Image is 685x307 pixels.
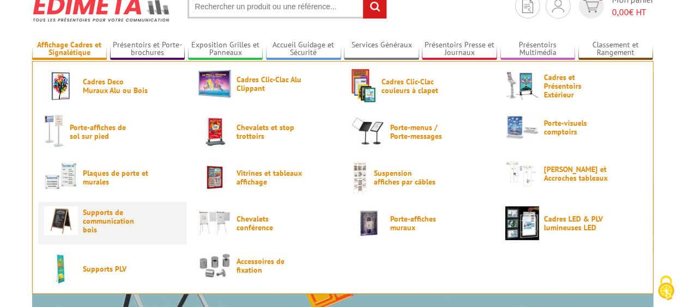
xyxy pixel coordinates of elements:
span: Porte-affiches de sol sur pied [70,123,135,140]
span: Cadres LED & PLV lumineuses LED [544,214,609,232]
a: Suspension affiches par câbles [351,161,488,194]
a: Exposition Grilles et Panneaux [188,40,263,58]
a: Services Généraux [344,40,419,58]
span: € HT [612,6,653,19]
span: Cadres Clic-Clac couleurs à clapet [381,77,447,95]
span: Cadres Clic-Clac Alu Clippant [237,75,302,93]
img: Cookies (fenêtre modale) [652,274,680,302]
a: Porte-affiches muraux [351,206,488,240]
span: Porte-visuels comptoirs [544,119,609,136]
img: Plaques de porte et murales [44,161,78,194]
img: Cadres LED & PLV lumineuses LED [505,206,539,240]
span: Supports de communication bois [83,208,148,234]
span: 0,00 [612,7,629,17]
img: Porte-affiches de sol sur pied [44,115,65,149]
a: Présentoirs Presse et Journaux [422,40,497,58]
img: Porte-affiches muraux [351,206,385,240]
a: Chevalets conférence [198,206,334,240]
a: Cadres Clic-Clac couleurs à clapet [351,69,488,103]
span: Chevalets et stop trottoirs [237,123,302,140]
a: Cadres LED & PLV lumineuses LED [505,206,641,240]
span: Porte-menus / Porte-messages [390,123,456,140]
a: Plaques de porte et murales [44,161,180,194]
span: Plaques de porte et murales [83,169,148,186]
a: Accessoires de fixation [198,252,334,279]
a: Présentoirs et Porte-brochures [110,40,185,58]
a: Affichage Cadres et Signalétique [32,40,107,58]
img: Porte-menus / Porte-messages [351,115,385,149]
a: Porte-menus / Porte-messages [351,115,488,149]
button: Cookies (fenêtre modale) [647,270,685,307]
span: Suspension affiches par câbles [374,169,439,186]
a: Cadres et Présentoirs Extérieur [505,69,641,103]
span: Accessoires de fixation [237,257,302,274]
a: Chevalets et stop trottoirs [198,115,334,149]
img: Cimaises et Accroches tableaux [505,161,539,187]
a: Vitrines et tableaux affichage [198,161,334,194]
img: Chevalets conférence [198,206,232,240]
img: Cadres Deco Muraux Alu ou Bois [44,69,78,103]
a: Supports de communication bois [44,206,180,235]
a: Présentoirs Multimédia [500,40,575,58]
img: Suspension affiches par câbles [351,161,369,194]
span: Porte-affiches muraux [390,214,456,232]
img: Chevalets et stop trottoirs [198,115,232,149]
img: Cadres Clic-Clac couleurs à clapet [351,69,377,103]
a: [PERSON_NAME] et Accroches tableaux [505,161,641,187]
a: Classement et Rangement [578,40,653,58]
span: Cadres Deco Muraux Alu ou Bois [83,77,148,95]
a: Cadres Deco Muraux Alu ou Bois [44,69,180,103]
img: Supports de communication bois [44,206,78,235]
span: Chevalets conférence [237,214,302,232]
span: [PERSON_NAME] et Accroches tableaux [544,165,609,182]
img: Cadres et Présentoirs Extérieur [505,69,539,103]
img: Vitrines et tableaux affichage [198,161,232,194]
a: Accueil Guidage et Sécurité [266,40,341,58]
img: Cadres Clic-Clac Alu Clippant [198,69,232,98]
span: Cadres et Présentoirs Extérieur [544,73,609,99]
a: Porte-visuels comptoirs [505,115,641,140]
a: Cadres Clic-Clac Alu Clippant [198,69,334,98]
a: Porte-affiches de sol sur pied [44,115,180,149]
img: Porte-visuels comptoirs [505,115,539,140]
span: Vitrines et tableaux affichage [237,169,302,186]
